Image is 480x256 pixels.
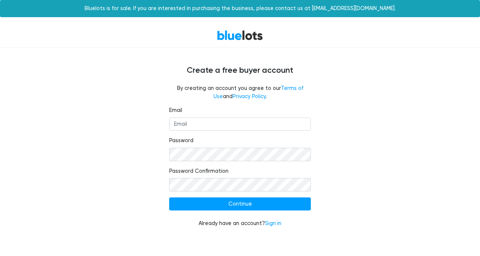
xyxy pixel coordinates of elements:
[169,84,311,100] fieldset: By creating an account you agree to our and .
[169,106,182,115] label: Email
[214,85,303,100] a: Terms of Use
[169,137,193,145] label: Password
[169,167,228,175] label: Password Confirmation
[265,220,281,227] a: Sign in
[16,66,464,75] h4: Create a free buyer account
[233,93,266,100] a: Privacy Policy
[217,30,263,41] a: BlueLots
[169,118,311,131] input: Email
[169,219,311,228] div: Already have an account?
[169,197,311,211] input: Continue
